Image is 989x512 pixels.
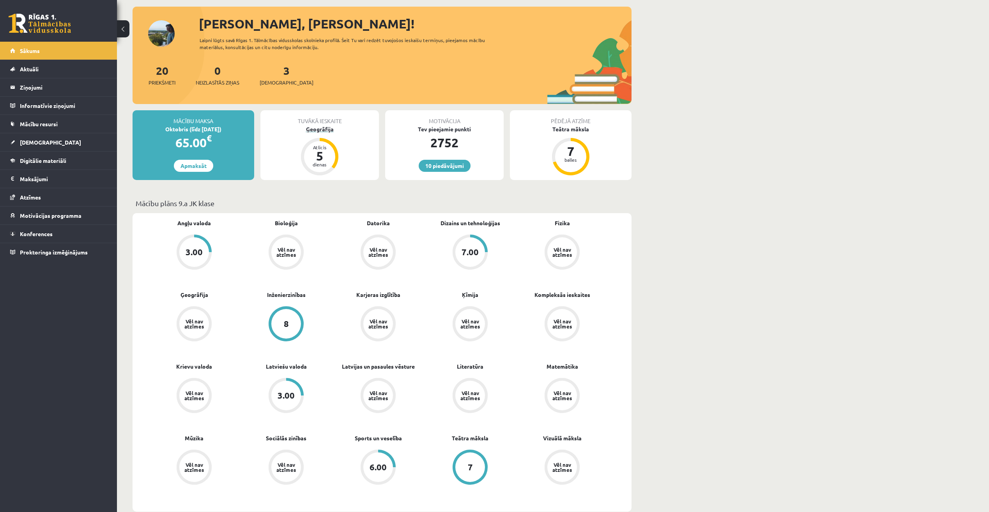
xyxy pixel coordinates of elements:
a: Vēl nav atzīmes [424,306,516,343]
a: Latvijas un pasaules vēsture [342,362,415,371]
legend: Ziņojumi [20,78,107,96]
a: Konferences [10,225,107,243]
div: Mācību maksa [133,110,254,125]
a: Ģeogrāfija Atlicis 5 dienas [260,125,379,177]
div: Vēl nav atzīmes [275,462,297,472]
a: 7 [424,450,516,486]
a: 6.00 [332,450,424,486]
a: Rīgas 1. Tālmācības vidusskola [9,14,71,33]
div: Vēl nav atzīmes [183,462,205,472]
a: Teātra māksla 7 balles [510,125,632,177]
a: Proktoringa izmēģinājums [10,243,107,261]
div: Vēl nav atzīmes [459,319,481,329]
a: Karjeras izglītība [356,291,400,299]
span: Mācību resursi [20,120,58,127]
span: Konferences [20,230,53,237]
a: Sports un veselība [355,434,402,442]
a: Vēl nav atzīmes [148,306,240,343]
span: Proktoringa izmēģinājums [20,249,88,256]
a: 20Priekšmeti [149,64,175,87]
span: € [207,132,212,144]
a: Atzīmes [10,188,107,206]
a: Aktuāli [10,60,107,78]
div: 3.00 [186,248,203,256]
a: 3[DEMOGRAPHIC_DATA] [260,64,313,87]
a: Vēl nav atzīmes [424,378,516,415]
a: Motivācijas programma [10,207,107,224]
a: Inženierzinības [267,291,306,299]
a: Sākums [10,42,107,60]
a: 0Neizlasītās ziņas [196,64,239,87]
div: balles [559,157,582,162]
p: Mācību plāns 9.a JK klase [136,198,628,208]
a: Vizuālā māksla [543,434,582,442]
a: Vēl nav atzīmes [240,235,332,271]
a: Informatīvie ziņojumi [10,97,107,115]
a: Vēl nav atzīmes [148,450,240,486]
a: Vēl nav atzīmes [332,378,424,415]
a: Vēl nav atzīmes [516,378,608,415]
a: 10 piedāvājumi [419,160,471,172]
a: Latviešu valoda [266,362,307,371]
div: Vēl nav atzīmes [367,390,389,401]
a: Ģeogrāfija [180,291,208,299]
a: [DEMOGRAPHIC_DATA] [10,133,107,151]
span: [DEMOGRAPHIC_DATA] [20,139,81,146]
div: Tev pieejamie punkti [385,125,504,133]
div: Vēl nav atzīmes [459,390,481,401]
a: Krievu valoda [176,362,212,371]
span: [DEMOGRAPHIC_DATA] [260,79,313,87]
div: Vēl nav atzīmes [551,247,573,257]
div: Motivācija [385,110,504,125]
a: 3.00 [240,378,332,415]
div: 3.00 [278,391,295,400]
div: Teātra māksla [510,125,632,133]
a: Bioloģija [275,219,298,227]
div: Vēl nav atzīmes [551,319,573,329]
div: Vēl nav atzīmes [367,319,389,329]
legend: Maksājumi [20,170,107,188]
legend: Informatīvie ziņojumi [20,97,107,115]
div: Pēdējā atzīme [510,110,632,125]
div: Vēl nav atzīmes [183,390,205,401]
a: Sociālās zinības [266,434,306,442]
div: 5 [308,150,331,162]
a: Datorika [367,219,390,227]
div: dienas [308,162,331,167]
a: Literatūra [457,362,483,371]
a: Mūzika [185,434,203,442]
div: Vēl nav atzīmes [551,390,573,401]
div: Oktobris (līdz [DATE]) [133,125,254,133]
div: Atlicis [308,145,331,150]
div: 7 [468,463,473,471]
div: Vēl nav atzīmes [275,247,297,257]
a: Maksājumi [10,170,107,188]
a: Fizika [555,219,570,227]
div: Vēl nav atzīmes [551,462,573,472]
a: Vēl nav atzīmes [148,378,240,415]
a: 7.00 [424,235,516,271]
a: Apmaksāt [174,160,213,172]
div: 7 [559,145,582,157]
a: Mācību resursi [10,115,107,133]
a: Ķīmija [462,291,478,299]
a: Ziņojumi [10,78,107,96]
div: Vēl nav atzīmes [183,319,205,329]
div: 2752 [385,133,504,152]
a: Dizains un tehnoloģijas [441,219,500,227]
a: 8 [240,306,332,343]
a: Kompleksās ieskaites [534,291,590,299]
div: 7.00 [462,248,479,256]
a: Digitālie materiāli [10,152,107,169]
span: Aktuāli [20,65,39,72]
a: Vēl nav atzīmes [516,306,608,343]
div: Vēl nav atzīmes [367,247,389,257]
div: 65.00 [133,133,254,152]
span: Priekšmeti [149,79,175,87]
span: Atzīmes [20,194,41,201]
a: Angļu valoda [177,219,211,227]
div: 8 [284,320,289,328]
div: Ģeogrāfija [260,125,379,133]
a: Vēl nav atzīmes [240,450,332,486]
a: Vēl nav atzīmes [516,450,608,486]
